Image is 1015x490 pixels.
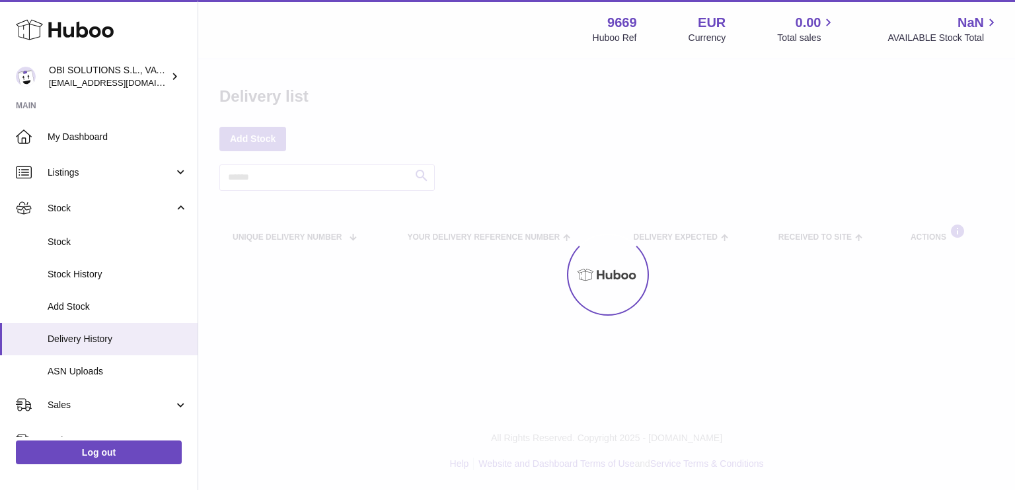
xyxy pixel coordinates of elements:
[49,77,194,88] span: [EMAIL_ADDRESS][DOMAIN_NAME]
[48,202,174,215] span: Stock
[887,14,999,44] a: NaN AVAILABLE Stock Total
[48,236,188,248] span: Stock
[887,32,999,44] span: AVAILABLE Stock Total
[48,268,188,281] span: Stock History
[777,14,836,44] a: 0.00 Total sales
[698,14,726,32] strong: EUR
[48,166,174,179] span: Listings
[49,64,168,89] div: OBI SOLUTIONS S.L., VAT: B70911078
[593,32,637,44] div: Huboo Ref
[48,399,174,411] span: Sales
[48,300,188,313] span: Add Stock
[48,131,188,143] span: My Dashboard
[16,440,182,464] a: Log out
[48,333,188,345] span: Delivery History
[796,14,821,32] span: 0.00
[777,32,836,44] span: Total sales
[16,67,36,87] img: hello@myobistore.com
[958,14,984,32] span: NaN
[48,435,174,447] span: Orders
[607,14,637,32] strong: 9669
[689,32,726,44] div: Currency
[48,365,188,378] span: ASN Uploads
